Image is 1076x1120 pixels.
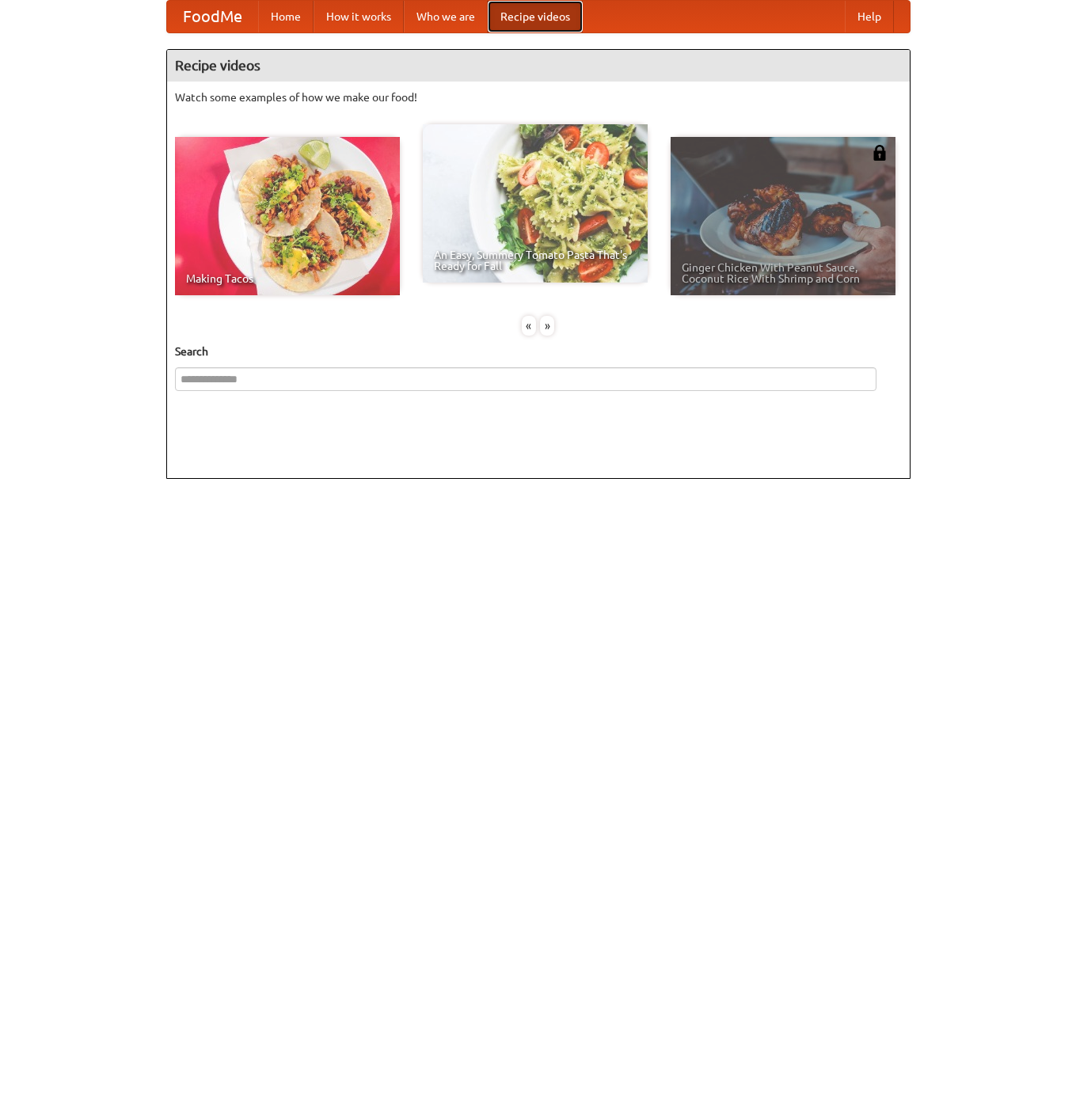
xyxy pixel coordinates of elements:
p: Watch some examples of how we make our food! [175,89,902,105]
div: » [540,316,554,336]
div: « [522,316,536,336]
h4: Recipe videos [167,50,910,82]
a: FoodMe [167,1,258,32]
a: Who we are [404,1,488,32]
h5: Search [175,344,902,359]
span: An Easy, Summery Tomato Pasta That's Ready for Fall [434,249,637,271]
a: An Easy, Summery Tomato Pasta That's Ready for Fall [423,124,648,283]
a: How it works [314,1,404,32]
img: 483408.png [872,145,888,161]
a: Help [845,1,894,32]
span: Making Tacos [186,273,389,284]
a: Making Tacos [175,137,400,295]
a: Home [258,1,314,32]
a: Recipe videos [488,1,583,32]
